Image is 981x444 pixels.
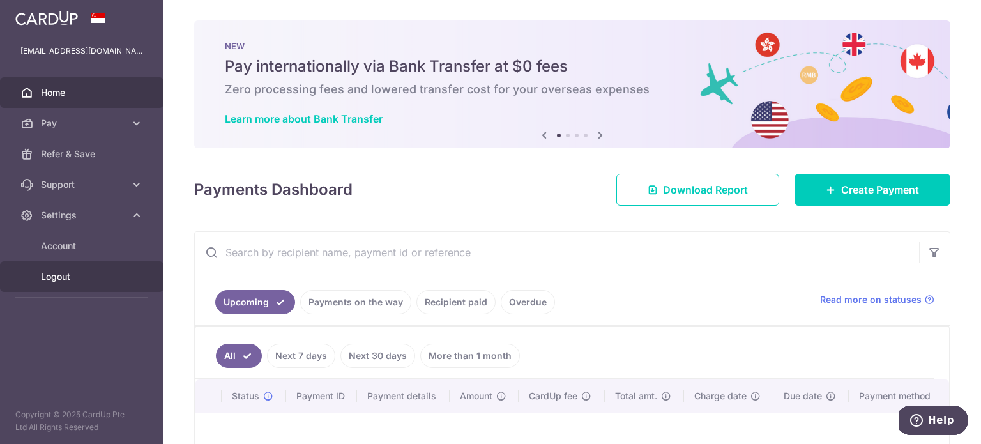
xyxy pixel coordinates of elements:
th: Payment method [849,379,949,413]
h4: Payments Dashboard [194,178,353,201]
span: Amount [460,390,492,402]
p: [EMAIL_ADDRESS][DOMAIN_NAME] [20,45,143,57]
iframe: Opens a widget where you can find more information [899,406,968,438]
th: Payment ID [286,379,358,413]
a: Learn more about Bank Transfer [225,112,383,125]
span: Status [232,390,259,402]
span: Home [41,86,125,99]
span: Logout [41,270,125,283]
span: Create Payment [841,182,919,197]
img: CardUp [15,10,78,26]
a: More than 1 month [420,344,520,368]
span: Total amt. [615,390,657,402]
a: Recipient paid [416,290,496,314]
input: Search by recipient name, payment id or reference [195,232,919,273]
a: Overdue [501,290,555,314]
span: Help [29,9,55,20]
a: Next 7 days [267,344,335,368]
a: Read more on statuses [820,293,934,306]
a: Next 30 days [340,344,415,368]
span: Charge date [694,390,747,402]
span: Read more on statuses [820,293,922,306]
span: Pay [41,117,125,130]
span: Refer & Save [41,148,125,160]
h5: Pay internationally via Bank Transfer at $0 fees [225,56,920,77]
a: Create Payment [795,174,950,206]
h6: Zero processing fees and lowered transfer cost for your overseas expenses [225,82,920,97]
span: Download Report [663,182,748,197]
th: Payment details [357,379,450,413]
a: All [216,344,262,368]
a: Payments on the way [300,290,411,314]
span: Account [41,240,125,252]
span: CardUp fee [529,390,577,402]
span: Support [41,178,125,191]
a: Download Report [616,174,779,206]
p: NEW [225,41,920,51]
span: Due date [784,390,822,402]
a: Upcoming [215,290,295,314]
img: Bank transfer banner [194,20,950,148]
span: Settings [41,209,125,222]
